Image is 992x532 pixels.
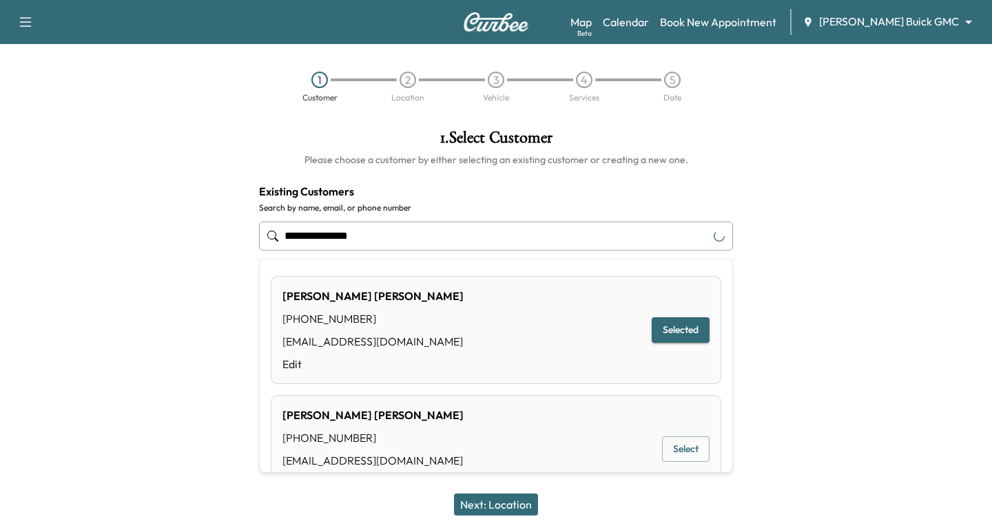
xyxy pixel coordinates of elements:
div: Customer [302,94,338,102]
label: Search by name, email, or phone number [259,202,733,213]
a: Calendar [603,14,649,30]
div: [PHONE_NUMBER] [282,310,464,327]
button: Selected [652,317,710,343]
div: [PERSON_NAME] [PERSON_NAME] [282,288,464,304]
a: Book New Appointment [660,14,776,30]
a: MapBeta [570,14,592,30]
div: Location [391,94,424,102]
div: 5 [664,72,681,88]
button: Next: Location [454,493,538,515]
div: [EMAIL_ADDRESS][DOMAIN_NAME] [282,333,464,350]
div: Date [663,94,681,102]
div: 3 [488,72,504,88]
div: Beta [577,28,592,39]
img: Curbee Logo [463,12,529,32]
div: 2 [400,72,416,88]
div: [PHONE_NUMBER] [282,429,464,446]
h1: 1 . Select Customer [259,129,733,153]
a: Edit [282,356,464,372]
div: 4 [576,72,592,88]
div: [EMAIL_ADDRESS][DOMAIN_NAME] [282,452,464,469]
div: [PERSON_NAME] [PERSON_NAME] [282,407,464,423]
div: Services [569,94,599,102]
span: [PERSON_NAME] Buick GMC [819,14,959,30]
button: Select [662,436,710,462]
div: Vehicle [483,94,509,102]
h4: Existing Customers [259,183,733,200]
h6: Please choose a customer by either selecting an existing customer or creating a new one. [259,153,733,167]
div: 1 [311,72,328,88]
